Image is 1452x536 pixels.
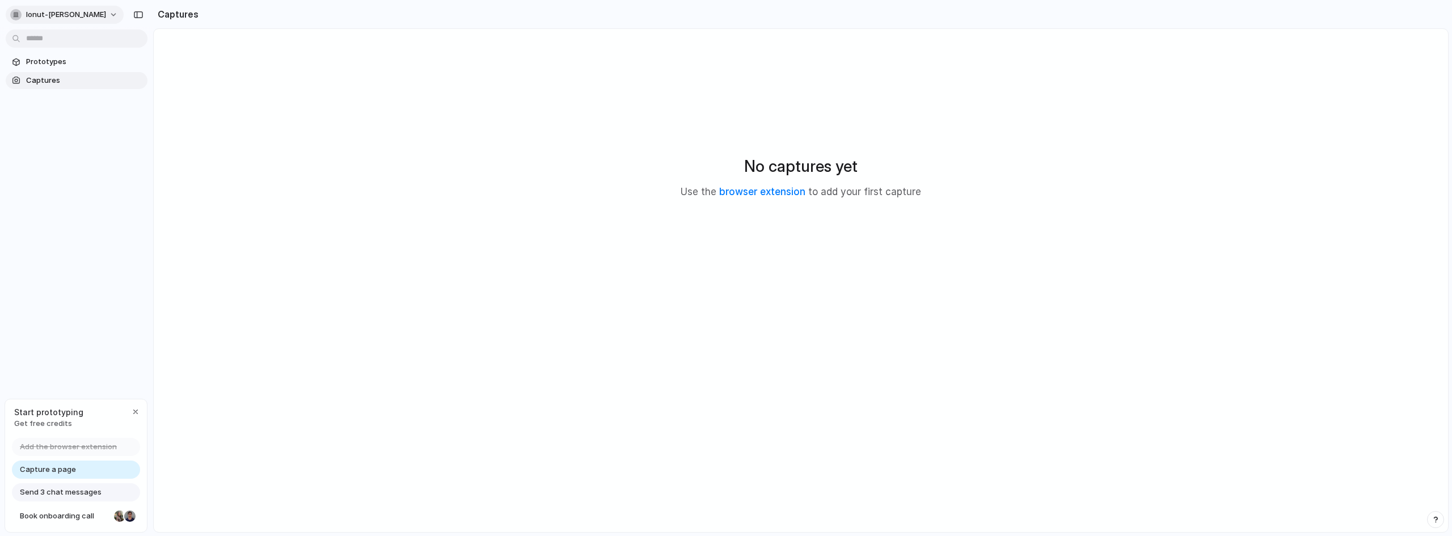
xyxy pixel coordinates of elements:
span: Book onboarding call [20,510,109,522]
div: Christian Iacullo [123,509,137,523]
span: Get free credits [14,418,83,429]
span: Send 3 chat messages [20,487,102,498]
span: ionut-[PERSON_NAME] [26,9,106,20]
span: Start prototyping [14,406,83,418]
a: Captures [6,72,147,89]
span: Prototypes [26,56,143,67]
h2: Captures [153,7,199,21]
div: Nicole Kubica [113,509,126,523]
button: ionut-[PERSON_NAME] [6,6,124,24]
p: Use the to add your first capture [681,185,921,200]
span: Capture a page [20,464,76,475]
span: Add the browser extension [20,441,117,453]
span: Captures [26,75,143,86]
a: browser extension [719,186,805,197]
h2: No captures yet [744,154,858,178]
a: Book onboarding call [12,507,140,525]
a: Prototypes [6,53,147,70]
